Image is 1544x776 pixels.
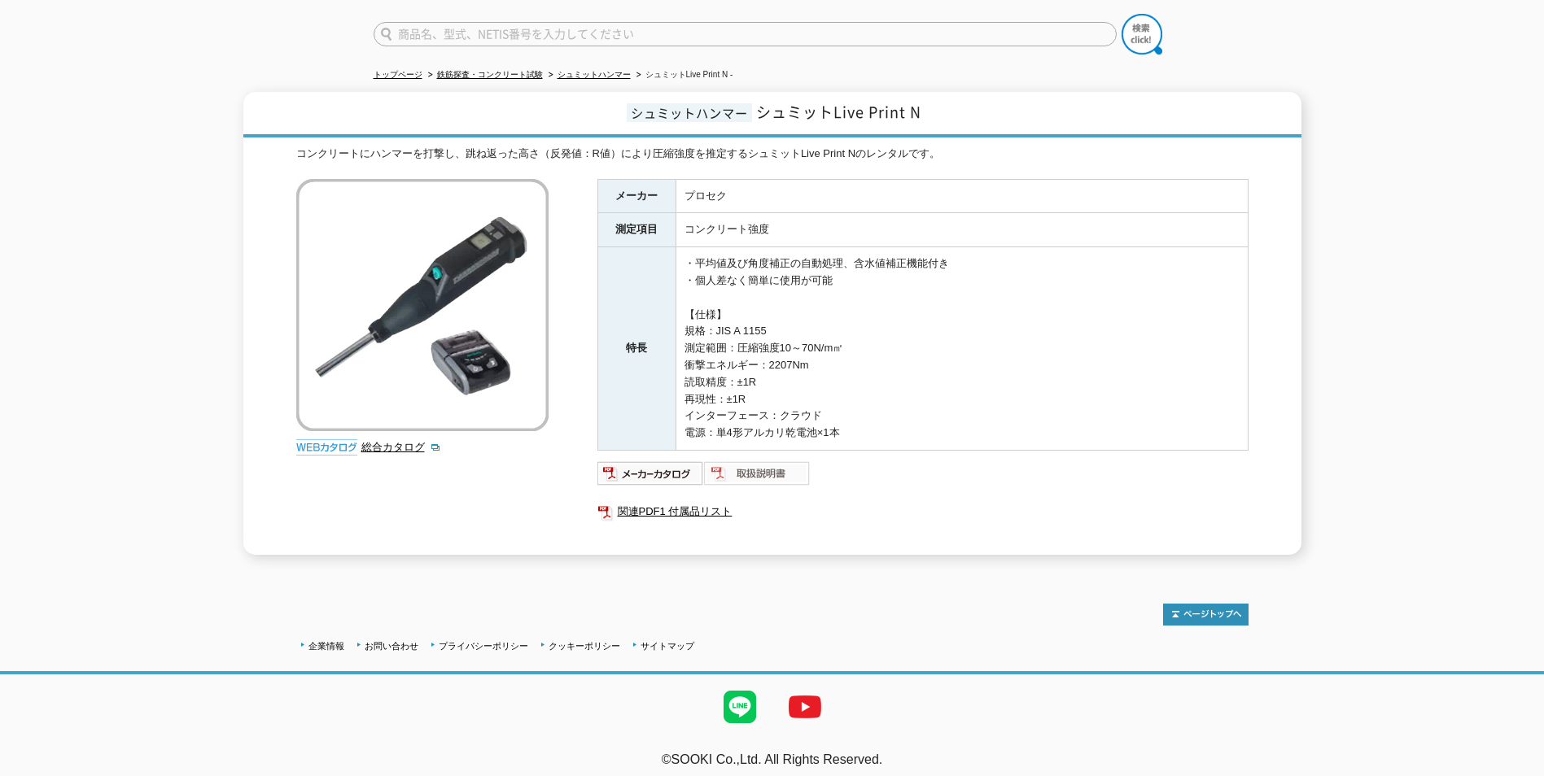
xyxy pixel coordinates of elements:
[676,179,1248,213] td: プロセク
[597,471,704,483] a: メーカーカタログ
[597,460,704,486] img: メーカーカタログ
[296,146,1249,163] div: コンクリートにハンマーを打撃し、跳ね返った高さ（反発値：R値）により圧縮強度を推定するシュミットLive Print Nのレンタルです。
[756,101,921,123] span: シュミットLive Print N
[374,22,1117,46] input: 商品名、型式、NETIS番号を入力してください
[597,213,676,247] th: 測定項目
[676,247,1248,451] td: ・平均値及び角度補正の自動処理、含水値補正機能付き ・個人差なく簡単に使用が可能 【仕様】 規格：JIS A 1155 測定範囲：圧縮強度10～70N/m㎡ 衝撃エネルギー：2207Nm 読取精...
[361,441,441,453] a: 総合カタログ
[641,641,694,651] a: サイトマップ
[296,179,549,431] img: シュミットLive Print N -
[676,213,1248,247] td: コンクリート強度
[1163,604,1249,626] img: トップページへ
[597,247,676,451] th: 特長
[704,460,811,486] img: 取扱説明書
[365,641,418,651] a: お問い合わせ
[308,641,344,651] a: 企業情報
[549,641,620,651] a: クッキーポリシー
[296,439,357,456] img: webカタログ
[597,501,1249,522] a: 関連PDF1 付属品リスト
[437,70,543,79] a: 鉄筋探査・コンクリート試験
[374,70,422,79] a: トップページ
[597,179,676,213] th: メーカー
[627,103,752,122] span: シュミットハンマー
[558,70,631,79] a: シュミットハンマー
[1122,14,1162,54] img: btn_search.png
[704,471,811,483] a: 取扱説明書
[633,67,733,84] li: シュミットLive Print N -
[772,674,838,739] img: YouTube
[439,641,528,651] a: プライバシーポリシー
[707,674,772,739] img: LINE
